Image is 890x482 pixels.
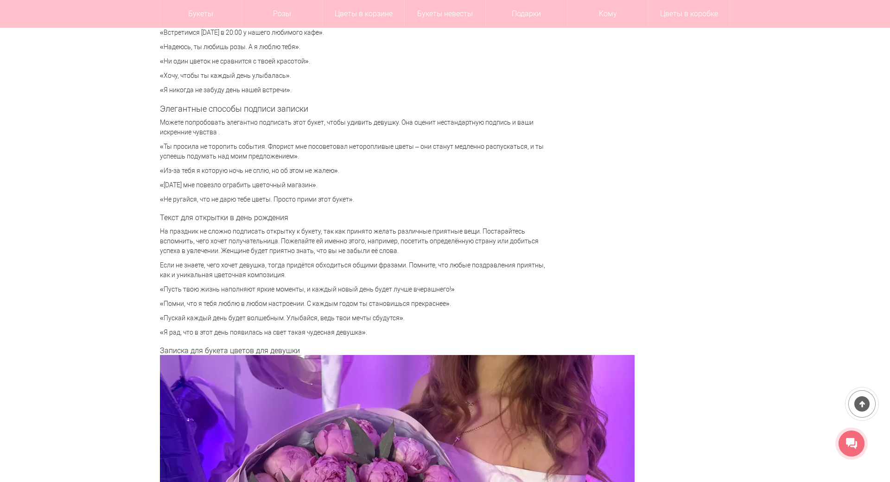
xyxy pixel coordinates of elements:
[160,299,554,309] p: «Помни, что я тебя люблю в любом настроении. С каждым годом ты становишься прекраснее».
[160,104,554,114] h2: Элегантные способы подписи записки
[160,28,554,38] p: «Встретимся [DATE] в 20:00 у нашего любимого кафе».
[160,214,554,222] h3: Текст для открытки в день рождения
[160,180,554,190] p: «[DATE] мне повезло ограбить цветочный магазин».
[160,71,554,81] p: «Хочу, чтобы ты каждый день улыбалась».
[160,227,554,256] p: На праздник не сложно подписать открытку к букету, так как принято желать различные приятные вещи...
[160,57,554,66] p: «Ни один цветок не сравнится с твоей красотой».
[160,42,554,52] p: «Надеюсь, ты любишь розы. А я люблю тебя».
[160,195,554,204] p: «Не ругайся, что не дарю тебе цветы. Просто прими этот букет».
[160,328,554,337] p: «Я рад, что в этот день появилась на свет такая чудесная девушка».
[160,166,554,176] p: «Из-за тебя я которую ночь не сплю, но об этом не жалею».
[160,313,554,323] p: «Пускай каждый день будет волшебным. Улыбайся, ведь твои мечты сбудутся».
[160,260,554,280] p: Если не знаете, чего хочет девушка, тогда придётся обходиться общими фразами. Помните, что любые ...
[160,85,554,95] p: «Я никогда не забуду день нашей встречи».
[160,142,554,161] p: «Ты просила не торопить события. Флорист мне посоветовал неторопливые цветы – они станут медленно...
[160,285,554,294] p: «Пусть твою жизнь наполняют яркие моменты, и каждый новый день будет лучше вчерашнего!»
[160,118,554,137] p: Можете попробовать элегантно подписать этот букет, чтобы удивить девушку. Она оценит нестандартну...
